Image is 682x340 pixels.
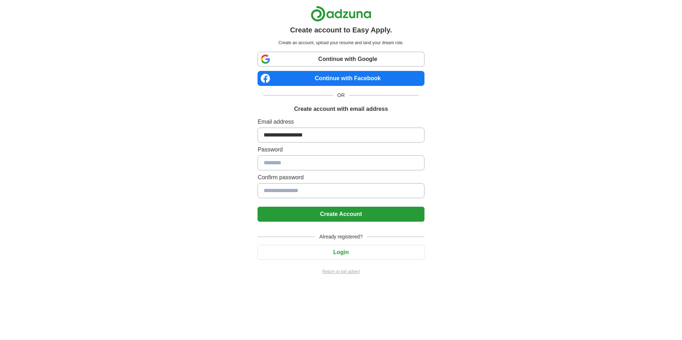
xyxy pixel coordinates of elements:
button: Login [258,245,424,260]
a: Return to job advert [258,268,424,275]
label: Email address [258,118,424,126]
label: Confirm password [258,173,424,182]
button: Create Account [258,207,424,222]
span: OR [333,92,349,99]
h1: Create account to Easy Apply. [290,25,392,35]
h1: Create account with email address [294,105,388,113]
img: Adzuna logo [311,6,371,22]
a: Continue with Google [258,52,424,67]
label: Password [258,145,424,154]
a: Continue with Facebook [258,71,424,86]
a: Login [258,249,424,255]
span: Already registered? [315,233,367,241]
p: Create an account, upload your resume and land your dream role. [259,40,423,46]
